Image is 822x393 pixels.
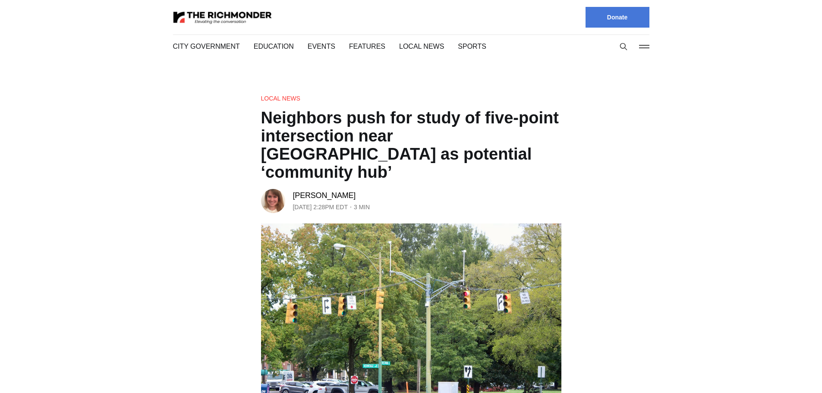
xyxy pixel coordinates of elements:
[458,43,486,50] a: Sports
[173,43,240,50] a: City Government
[617,40,630,53] button: Search this site
[308,43,335,50] a: Events
[261,109,561,181] h1: Neighbors push for study of five-point intersection near [GEOGRAPHIC_DATA] as potential ‘communit...
[261,95,300,102] a: Local News
[586,7,649,28] a: Donate
[606,351,822,393] iframe: portal-trigger
[173,10,272,25] img: The Richmonder
[293,202,348,212] time: [DATE] 2:28PM EDT
[399,43,444,50] a: Local News
[293,190,356,201] a: [PERSON_NAME]
[349,43,385,50] a: Features
[254,43,294,50] a: Education
[261,189,285,213] img: Sarah Vogelsong
[354,202,370,212] span: 3 min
